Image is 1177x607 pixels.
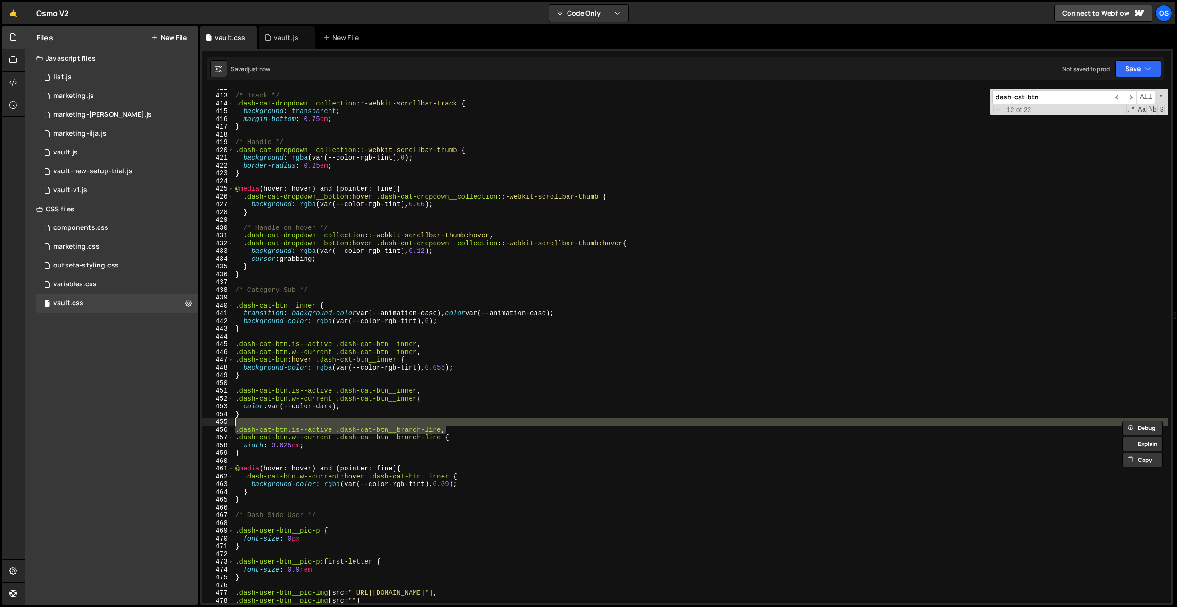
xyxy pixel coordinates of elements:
div: 467 [202,511,234,519]
div: 458 [202,442,234,450]
div: Javascript files [25,49,198,68]
div: 16596/45446.css [36,237,198,256]
div: 413 [202,92,234,100]
div: 450 [202,380,234,388]
div: 16596/45422.js [36,87,198,105]
div: 452 [202,395,234,403]
div: 472 [202,550,234,558]
div: 16596/45152.js [36,162,198,181]
div: CSS files [25,200,198,219]
span: ​ [1124,90,1137,104]
span: Search In Selection [1159,105,1165,114]
div: 422 [202,162,234,170]
div: 426 [202,193,234,201]
div: 427 [202,201,234,209]
div: 444 [202,333,234,341]
div: 437 [202,278,234,286]
div: 449 [202,372,234,380]
div: 466 [202,504,234,512]
div: 442 [202,317,234,325]
div: variables.css [53,280,97,289]
div: 435 [202,263,234,271]
div: 457 [202,434,234,442]
div: list.js [53,73,72,81]
div: 463 [202,480,234,488]
div: 460 [202,457,234,465]
div: 440 [202,302,234,310]
div: 424 [202,178,234,186]
div: vault.js [274,33,298,42]
div: 433 [202,247,234,255]
div: 434 [202,255,234,263]
div: 432 [202,240,234,248]
div: 16596/45154.css [36,275,198,294]
div: just now [248,65,270,73]
div: New File [323,33,362,42]
div: 439 [202,294,234,302]
div: 464 [202,488,234,496]
span: Toggle Replace mode [993,105,1003,114]
div: 459 [202,449,234,457]
div: 478 [202,597,234,605]
div: 448 [202,364,234,372]
div: 469 [202,527,234,535]
div: vault.js [53,148,78,157]
input: Search for [992,90,1111,104]
div: 416 [202,115,234,123]
button: Copy [1122,453,1163,467]
button: Save [1115,60,1161,77]
div: 429 [202,216,234,224]
div: 470 [202,535,234,543]
div: 461 [202,465,234,473]
div: 417 [202,123,234,131]
div: 475 [202,574,234,582]
div: 443 [202,325,234,333]
div: 16596/45511.css [36,219,198,237]
a: Connect to Webflow [1054,5,1152,22]
h2: Files [36,32,53,43]
div: vault-v1.js [53,186,87,194]
div: 16596/45133.js [36,143,198,162]
div: Not saved to prod [1062,65,1110,73]
div: 16596/45424.js [36,105,198,124]
div: Osmo V2 [36,8,69,19]
div: 474 [202,566,234,574]
div: 455 [202,418,234,426]
button: New File [151,34,187,41]
div: 414 [202,100,234,108]
div: 477 [202,589,234,597]
div: 16596/45153.css [36,294,198,313]
div: 441 [202,309,234,317]
div: 430 [202,224,234,232]
div: outseta-styling.css [53,261,119,270]
div: 423 [202,170,234,178]
div: 465 [202,496,234,504]
span: Whole Word Search [1148,105,1158,114]
div: 16596/45151.js [36,68,198,87]
button: Debug [1122,421,1163,435]
button: Code Only [549,5,628,22]
div: 471 [202,542,234,550]
div: 418 [202,131,234,139]
div: 16596/45132.js [36,181,198,200]
div: vault-new-setup-trial.js [53,167,132,176]
div: 454 [202,411,234,419]
div: 456 [202,426,234,434]
div: 428 [202,209,234,217]
div: components.css [53,224,108,232]
div: 446 [202,348,234,356]
div: 415 [202,107,234,115]
span: RegExp Search [1126,105,1136,114]
div: vault.css [53,299,83,308]
div: 431 [202,232,234,240]
div: marketing-ilja.js [53,129,107,138]
span: 12 of 22 [1003,106,1035,114]
div: 16596/45156.css [36,256,198,275]
span: CaseSensitive Search [1137,105,1147,114]
div: 16596/45423.js [36,124,198,143]
div: vault.css [215,33,245,42]
div: Os [1155,5,1172,22]
span: ​ [1111,90,1124,104]
div: marketing.css [53,243,99,251]
div: 425 [202,185,234,193]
